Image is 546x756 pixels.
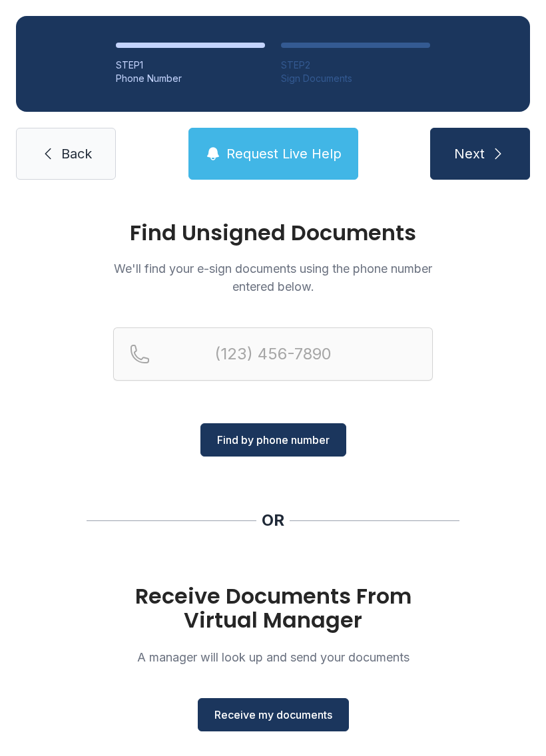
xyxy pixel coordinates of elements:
[113,260,433,295] p: We'll find your e-sign documents using the phone number entered below.
[61,144,92,163] span: Back
[113,222,433,244] h1: Find Unsigned Documents
[281,72,430,85] div: Sign Documents
[262,510,284,531] div: OR
[116,59,265,72] div: STEP 1
[281,59,430,72] div: STEP 2
[113,648,433,666] p: A manager will look up and send your documents
[116,72,265,85] div: Phone Number
[217,432,330,448] span: Find by phone number
[454,144,485,163] span: Next
[113,584,433,632] h1: Receive Documents From Virtual Manager
[226,144,342,163] span: Request Live Help
[113,327,433,381] input: Reservation phone number
[214,707,332,723] span: Receive my documents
